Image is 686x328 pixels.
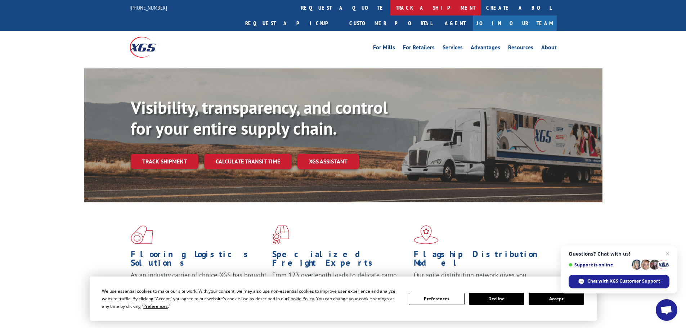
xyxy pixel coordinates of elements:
b: Visibility, transparency, and control for your entire supply chain. [131,96,388,139]
div: We use essential cookies to make our site work. With your consent, we may also use non-essential ... [102,287,400,310]
a: Advantages [471,45,500,53]
span: Preferences [143,303,168,309]
a: XGS ASSISTANT [297,154,359,169]
div: Open chat [656,299,677,321]
span: Chat with XGS Customer Support [587,278,660,284]
div: Cookie Consent Prompt [90,277,597,321]
div: Chat with XGS Customer Support [569,275,669,288]
span: Cookie Policy [288,296,314,302]
a: For Retailers [403,45,435,53]
a: Resources [508,45,533,53]
img: xgs-icon-flagship-distribution-model-red [414,225,439,244]
a: Calculate transit time [204,154,292,169]
h1: Flooring Logistics Solutions [131,250,267,271]
button: Decline [469,293,524,305]
a: [PHONE_NUMBER] [130,4,167,11]
a: Services [443,45,463,53]
span: Close chat [663,250,672,258]
img: xgs-icon-focused-on-flooring-red [272,225,289,244]
span: Support is online [569,262,629,268]
span: As an industry carrier of choice, XGS has brought innovation and dedication to flooring logistics... [131,271,266,296]
a: Agent [438,15,473,31]
a: Track shipment [131,154,198,169]
img: xgs-icon-total-supply-chain-intelligence-red [131,225,153,244]
h1: Specialized Freight Experts [272,250,408,271]
button: Preferences [409,293,464,305]
span: Our agile distribution network gives you nationwide inventory management on demand. [414,271,546,288]
a: For Mills [373,45,395,53]
a: Join Our Team [473,15,557,31]
p: From 123 overlength loads to delicate cargo, our experienced staff knows the best way to move you... [272,271,408,303]
a: About [541,45,557,53]
span: Questions? Chat with us! [569,251,669,257]
button: Accept [529,293,584,305]
a: Customer Portal [344,15,438,31]
a: Request a pickup [240,15,344,31]
h1: Flagship Distribution Model [414,250,550,271]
